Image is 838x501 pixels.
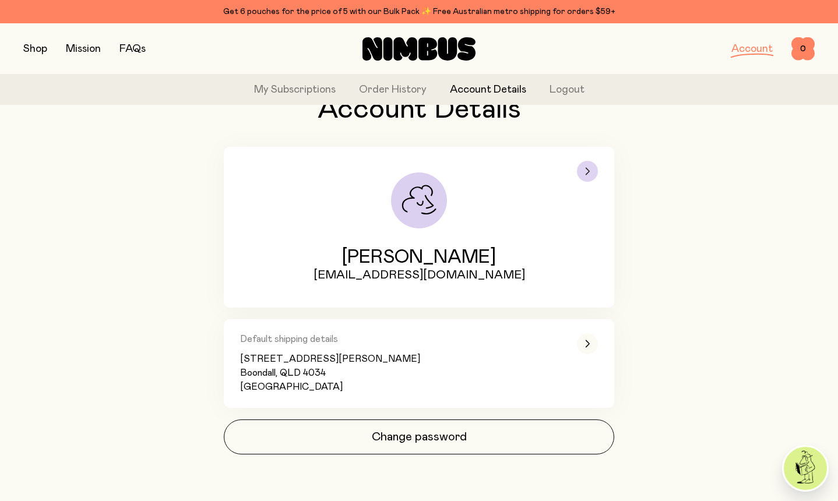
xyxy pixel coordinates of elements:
button: Change password [224,419,614,454]
button: 0 [791,37,815,61]
a: FAQs [119,44,146,54]
a: My Subscriptions [254,82,336,98]
span: [PERSON_NAME] [342,247,496,268]
img: agent [784,447,827,490]
button: Logout [550,82,585,98]
div: Get 6 pouches for the price of 5 with our Bulk Pack ✨ Free Australian metro shipping for orders $59+ [23,5,815,19]
button: [PERSON_NAME][EMAIL_ADDRESS][DOMAIN_NAME] [224,147,614,308]
button: Default shipping details[STREET_ADDRESS][PERSON_NAME]Boondall, QLD 4034[GEOGRAPHIC_DATA] [224,319,614,408]
h2: Default shipping details [240,333,561,345]
a: Account [731,44,773,54]
a: Account Details [450,82,526,98]
span: [GEOGRAPHIC_DATA] [240,380,343,394]
a: Mission [66,44,101,54]
span: Boondall, QLD 4034 [240,366,326,380]
span: [STREET_ADDRESS][PERSON_NAME] [240,352,420,366]
h2: Account Details [224,96,614,124]
span: [EMAIL_ADDRESS][DOMAIN_NAME] [314,268,525,282]
a: Order History [359,82,427,98]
